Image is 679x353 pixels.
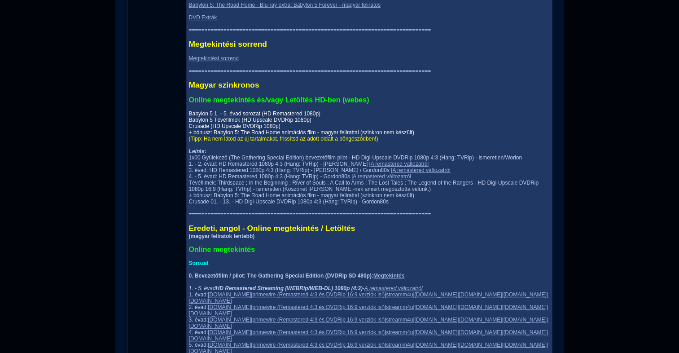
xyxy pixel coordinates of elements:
a: [DOMAIN_NAME] [459,317,502,323]
a: Babylon 5 1. - 5. évad sorozat (HD Remastered 1080p)Babylon 5 Tévéfilmek (HD Upscale DVDRip 1080p... [189,110,414,136]
a: A remastered változatról [364,285,423,291]
a: [DOMAIN_NAME] [208,342,251,348]
a: [DOMAIN_NAME] [504,329,547,335]
a: [DOMAIN_NAME] [208,304,251,310]
span: Megtekintési sorrend [189,40,267,49]
a: [DOMAIN_NAME] [414,329,457,335]
a: [DOMAIN_NAME] [414,317,457,323]
a: [DOMAIN_NAME] [414,304,457,310]
b: HD Remastered Streaming (WEBRip/WEB-DL) 1080p (4:3) [216,285,363,291]
a: Megtekintési sorrend [189,55,239,62]
a: [DOMAIN_NAME] [414,342,457,348]
span: Sorozat [189,260,209,266]
a: [DOMAIN_NAME] [459,342,502,348]
a: [DOMAIN_NAME] [414,291,457,298]
span: Online megtekintés [189,246,255,253]
a: A remastered változatról [371,161,429,167]
a: [DOMAIN_NAME] [504,342,547,348]
a: [DOMAIN_NAME] [208,317,251,323]
a: [DOMAIN_NAME] [459,329,502,335]
a: streamm4u [386,329,413,335]
a: streamm4u [386,317,413,323]
a: [DOMAIN_NAME] [208,291,251,298]
a: [DOMAIN_NAME] [189,310,232,317]
a: [DOMAIN_NAME] [459,291,502,298]
b: (magyar feliratok lentebb) [189,233,255,239]
a: [DOMAIN_NAME] [208,329,251,335]
a: primewire (Remastered 4:3 és DVDRip 16:9 verziók is!) [252,342,385,348]
a: primewire (Remastered 4:3 és DVDRip 16:9 verziók is!) [252,329,385,335]
a: [DOMAIN_NAME] [504,291,547,298]
a: primewire (Remastered 4:3 és DVDRip 16:9 verziók is!) [252,291,385,298]
a: streamm4u [386,304,413,310]
span: Eredeti, angol - Online megtekintés / Letöltés [189,224,355,233]
b: 0. Bevezetőfilm / pilot: The Gathering Special Edition (DVDRip SD 480p): [189,273,405,279]
a: [DOMAIN_NAME] [504,317,547,323]
a: streamm4u [386,342,413,348]
b: Leírás: [189,148,206,154]
span: (Tipp: Ha nem látod az új tartalmakat, frissítsd az adott oldalt a böngésződben!) [189,136,378,142]
a: primewire (Remastered 4:3 és DVDRip 16:9 verziók is!) [252,304,385,310]
i: 1. - 5. évad [189,285,363,291]
a: [DOMAIN_NAME] [504,304,547,310]
span: Magyar szinkronos [189,80,259,89]
a: streamm4u [386,291,413,298]
a: DVD Extrák [189,14,217,21]
a: [DOMAIN_NAME] [189,298,232,304]
a: A remastered változatról [353,173,411,180]
a: [DOMAIN_NAME] [189,335,232,342]
a: Babylon 5: The Road Home - Blu-ray extra: Babylon 5 Forever - magyar feliratos [189,2,381,8]
a: A remastered változatról [392,167,450,173]
span: Online megtekintés és/vagy Letöltés HD-ben (webes) [189,96,369,104]
a: Megtekintés [373,273,404,279]
a: primewire (Remastered 4:3 és DVDRip 16:9 verziók is!) [252,317,385,323]
a: [DOMAIN_NAME] [189,323,232,329]
a: [DOMAIN_NAME] [459,304,502,310]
